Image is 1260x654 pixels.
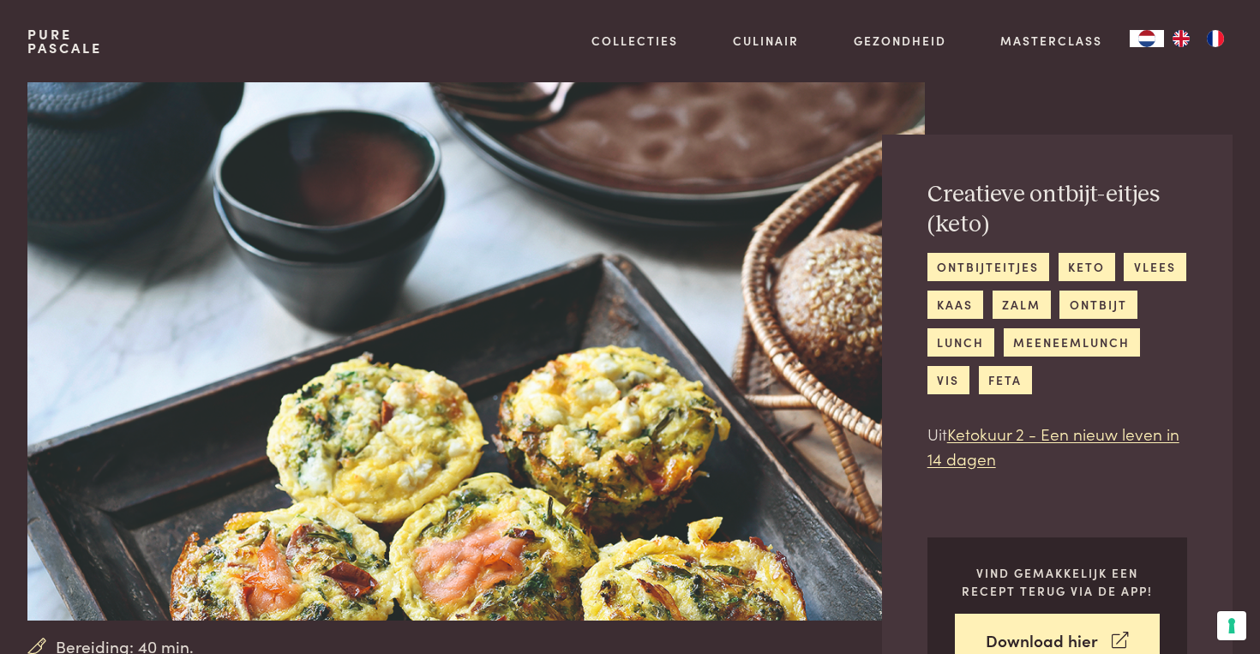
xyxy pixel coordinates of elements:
a: zalm [993,291,1051,319]
a: ontbijt [1059,291,1137,319]
a: Collecties [591,32,678,50]
div: Language [1130,30,1164,47]
a: Masterclass [1000,32,1102,50]
a: PurePascale [27,27,102,55]
a: vlees [1124,253,1185,281]
a: meeneemlunch [1004,328,1140,357]
a: lunch [927,328,994,357]
button: Uw voorkeuren voor toestemming voor trackingtechnologieën [1217,611,1246,640]
img: Creatieve ontbijt-eitjes (keto) [27,82,925,621]
p: Uit [927,422,1187,471]
a: Gezondheid [854,32,946,50]
a: kaas [927,291,983,319]
a: Culinair [733,32,799,50]
a: keto [1059,253,1115,281]
a: EN [1164,30,1198,47]
a: NL [1130,30,1164,47]
ul: Language list [1164,30,1233,47]
a: ontbijteitjes [927,253,1049,281]
a: Ketokuur 2 - Een nieuw leven in 14 dagen [927,422,1179,470]
p: Vind gemakkelijk een recept terug via de app! [955,564,1161,599]
aside: Language selected: Nederlands [1130,30,1233,47]
a: vis [927,366,969,394]
a: FR [1198,30,1233,47]
h2: Creatieve ontbijt-eitjes (keto) [927,180,1187,239]
a: feta [979,366,1032,394]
